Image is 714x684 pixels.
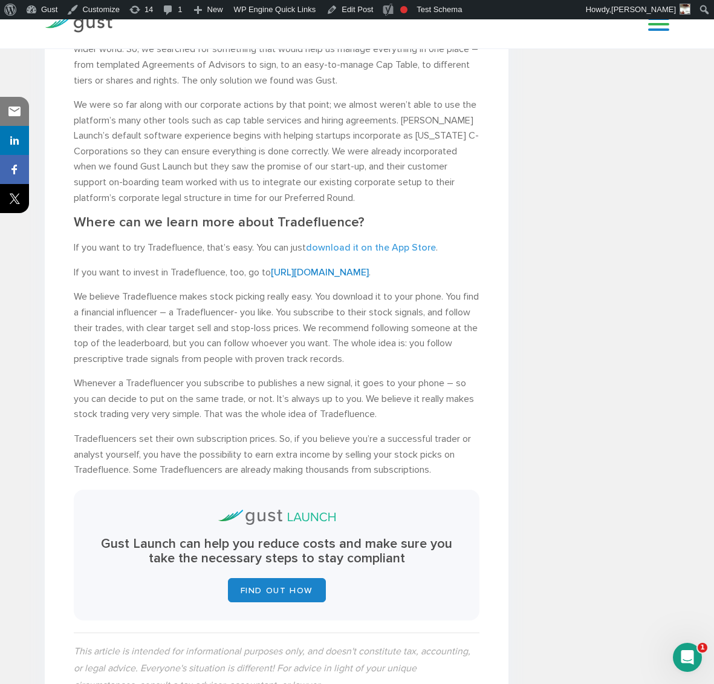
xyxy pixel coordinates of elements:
p: If you want to invest in Tradefluence, too, go to . [74,265,479,280]
span: 1 [698,643,707,653]
p: If you want to try Tradefluence, that’s easy. You can just . [74,240,479,255]
a: FIND OUT HOW [228,578,326,602]
h2: Where can we learn more about Tradefluence? [74,214,479,231]
iframe: Intercom live chat [673,643,702,672]
p: Whenever a Tradefluencer you subscribe to publishes a new signal, it goes to your phone – so you ... [74,375,479,422]
h3: Gust Launch can help you reduce costs and make sure you take the necessary steps to stay compliant [92,537,461,566]
p: We were so far along with our corporate actions by that point; we almost weren’t able to use the ... [74,97,479,205]
p: We believe Tradefluence makes stock picking really easy. You download it to your phone. You find ... [74,289,479,366]
p: Tradefluencers set their own subscription prices. So, if you believe you’re a successful trader o... [74,431,479,478]
img: Gust Logo [45,16,112,33]
span: [PERSON_NAME] [611,5,676,14]
a: [URL][DOMAIN_NAME] [271,266,369,278]
a: download it on the App Store [306,242,436,253]
div: Focus keyphrase not set [400,6,407,13]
